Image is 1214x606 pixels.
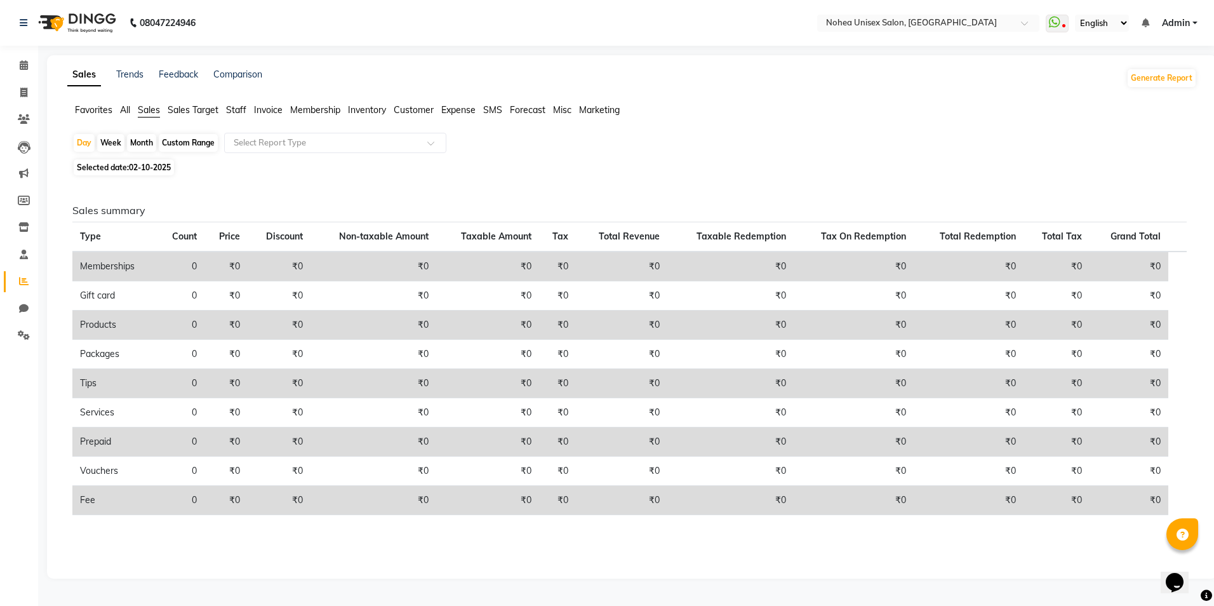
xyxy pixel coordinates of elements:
td: ₹0 [204,252,248,281]
td: ₹0 [576,486,667,515]
span: Non-taxable Amount [339,231,429,242]
td: ₹0 [248,340,310,369]
span: Forecast [510,104,545,116]
td: ₹0 [310,398,436,428]
td: Gift card [72,281,156,311]
td: ₹0 [576,428,667,457]
td: ₹0 [539,252,577,281]
td: ₹0 [1024,281,1090,311]
div: Month [127,134,156,152]
td: ₹0 [794,281,914,311]
span: Admin [1162,17,1190,30]
td: ₹0 [539,340,577,369]
td: ₹0 [310,311,436,340]
td: ₹0 [310,457,436,486]
td: Packages [72,340,156,369]
span: Expense [441,104,476,116]
td: ₹0 [436,398,539,428]
td: ₹0 [576,369,667,398]
td: ₹0 [576,340,667,369]
td: ₹0 [1024,340,1090,369]
td: ₹0 [914,281,1024,311]
td: ₹0 [248,428,310,457]
td: ₹0 [1024,311,1090,340]
td: ₹0 [539,369,577,398]
td: ₹0 [667,252,793,281]
td: ₹0 [1024,486,1090,515]
td: ₹0 [204,369,248,398]
span: Count [172,231,197,242]
td: Memberships [72,252,156,281]
td: ₹0 [914,311,1024,340]
td: ₹0 [1024,369,1090,398]
td: 0 [156,340,204,369]
td: ₹0 [576,457,667,486]
td: Fee [72,486,156,515]
iframe: chat widget [1161,555,1201,593]
td: ₹0 [1090,486,1168,515]
td: ₹0 [248,398,310,428]
td: ₹0 [1024,398,1090,428]
td: ₹0 [204,457,248,486]
span: Total Tax [1042,231,1082,242]
td: ₹0 [794,252,914,281]
span: Staff [226,104,246,116]
td: ₹0 [248,457,310,486]
span: Taxable Redemption [697,231,786,242]
td: ₹0 [248,311,310,340]
td: ₹0 [794,340,914,369]
td: ₹0 [914,457,1024,486]
td: ₹0 [539,486,577,515]
td: ₹0 [204,311,248,340]
td: ₹0 [204,428,248,457]
span: Inventory [348,104,386,116]
td: Services [72,398,156,428]
td: ₹0 [436,281,539,311]
span: Invoice [254,104,283,116]
span: SMS [483,104,502,116]
td: ₹0 [1024,428,1090,457]
td: ₹0 [667,486,793,515]
td: ₹0 [436,369,539,398]
button: Generate Report [1128,69,1196,87]
td: ₹0 [436,428,539,457]
td: ₹0 [576,252,667,281]
span: Price [219,231,240,242]
span: Grand Total [1111,231,1161,242]
td: 0 [156,252,204,281]
td: Prepaid [72,428,156,457]
td: ₹0 [794,398,914,428]
td: ₹0 [310,281,436,311]
td: ₹0 [667,428,793,457]
td: ₹0 [1090,398,1168,428]
td: ₹0 [1090,252,1168,281]
td: ₹0 [1024,457,1090,486]
td: Tips [72,369,156,398]
td: ₹0 [576,311,667,340]
td: ₹0 [914,252,1024,281]
td: 0 [156,369,204,398]
td: ₹0 [539,281,577,311]
td: ₹0 [310,486,436,515]
h6: Sales summary [72,205,1187,217]
td: ₹0 [667,398,793,428]
td: ₹0 [436,486,539,515]
span: Misc [553,104,571,116]
td: ₹0 [436,457,539,486]
span: Selected date: [74,159,174,175]
div: Week [97,134,124,152]
td: ₹0 [576,398,667,428]
td: ₹0 [1090,369,1168,398]
td: ₹0 [794,311,914,340]
td: ₹0 [794,428,914,457]
img: logo [32,5,119,41]
td: 0 [156,398,204,428]
td: ₹0 [1090,428,1168,457]
td: 0 [156,486,204,515]
td: 0 [156,311,204,340]
td: ₹0 [248,281,310,311]
td: ₹0 [914,428,1024,457]
span: Taxable Amount [461,231,531,242]
td: ₹0 [248,369,310,398]
td: ₹0 [436,311,539,340]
